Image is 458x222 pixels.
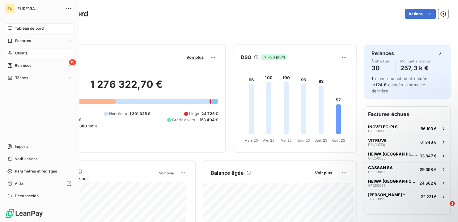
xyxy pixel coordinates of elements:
[35,175,155,182] span: Chiffre d'affaires mensuel
[263,138,274,143] tspan: Avr. 25
[315,170,332,175] span: Voir plus
[17,6,62,11] span: EUREVIA
[189,111,199,117] span: Litige
[420,140,437,145] span: 61 846 €
[15,63,31,68] span: Relances
[129,111,151,117] span: 1 201 325 €
[109,111,127,117] span: Non-échu
[5,166,74,176] a: Paramètres et réglages
[261,54,286,60] span: -36 jours
[15,75,28,81] span: Tâches
[198,117,218,123] span: -153 494 €
[157,170,176,176] button: Voir plus
[5,36,74,46] a: Factures
[405,9,436,19] button: Actions
[5,179,74,189] a: Aide
[35,78,218,97] h2: 1 276 322,70 €
[15,38,31,44] span: Factures
[421,126,437,131] span: 86 100 €
[332,138,345,143] tspan: Août 25
[364,122,450,135] button: INOVELEC-PLSF230065086 100 €
[368,138,387,143] span: VITRUVE
[371,76,373,81] span: 1
[172,117,195,123] span: Crédit divers
[375,82,386,87] span: 124 €
[5,208,43,218] img: Logo LeanPay
[368,124,398,129] span: INOVELEC-PLS
[244,138,258,143] tspan: Mars 25
[450,201,455,206] span: 2
[15,181,23,186] span: Aide
[364,135,450,149] button: VITRUVEF240075861 846 €
[334,162,458,205] iframe: Intercom notifications message
[5,61,74,70] a: 19Relances
[371,59,390,63] span: À effectuer
[15,193,39,199] span: Déconnexion
[371,63,390,73] h4: 30
[371,49,394,57] h6: Relances
[313,170,334,176] button: Voir plus
[437,201,452,216] iframe: Intercom live chat
[364,107,450,122] h6: Factures échues
[184,54,206,60] button: Voir plus
[400,59,432,63] span: Montant à relancer
[78,123,98,129] span: -380 165 €
[5,142,74,152] a: Imports
[368,129,385,133] span: F2300650
[297,138,310,143] tspan: Juin 25
[315,138,327,143] tspan: Juil. 25
[368,156,386,160] span: OF250035
[15,156,37,162] span: Notifications
[371,76,427,93] span: relance ou action effectuée et relancés la semaine dernière.
[15,144,28,149] span: Imports
[159,171,174,175] span: Voir plus
[420,153,437,158] span: 33 847 €
[15,50,28,56] span: Clients
[186,55,204,60] span: Voir plus
[69,59,76,65] span: 19
[368,152,417,156] span: HEIWA [GEOGRAPHIC_DATA]
[5,73,74,83] a: Tâches
[5,23,74,33] a: Tableau de bord
[201,111,218,117] span: 24 725 €
[241,53,251,61] h6: DSO
[280,138,292,143] tspan: Mai 25
[15,26,44,31] span: Tableau de bord
[15,169,57,174] span: Paramètres et réglages
[211,169,244,177] h6: Balance âgée
[400,63,432,73] h4: 257,3 k €
[5,4,15,14] div: EU
[368,143,385,147] span: F2400758
[364,149,450,162] button: HEIWA [GEOGRAPHIC_DATA]OF25003533 847 €
[5,48,74,58] a: Clients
